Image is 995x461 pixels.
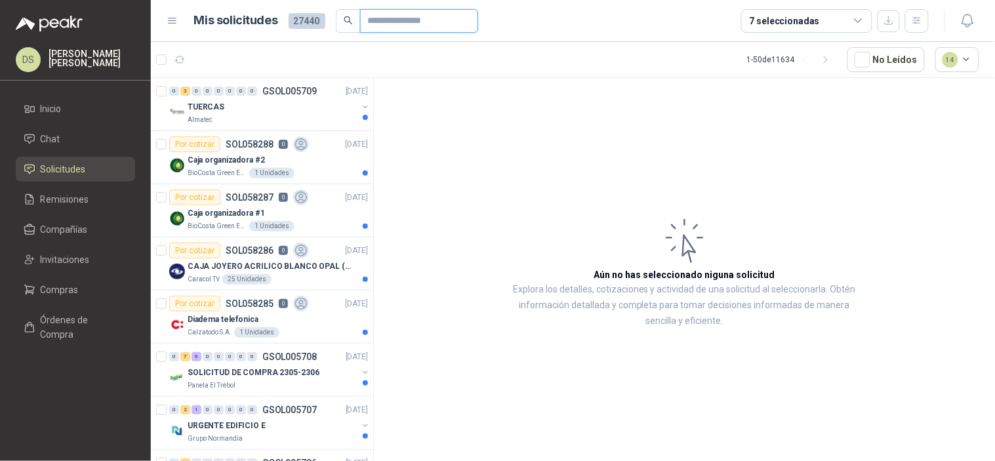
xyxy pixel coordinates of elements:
[16,247,135,272] a: Invitaciones
[188,420,266,432] p: URGENTE EDIFICIO E
[16,308,135,347] a: Órdenes de Compra
[169,296,220,311] div: Por cotizar
[169,83,371,125] a: 0 3 0 0 0 0 0 0 GSOL005709[DATE] Company LogoTUERCASAlmatec
[262,405,317,414] p: GSOL005707
[192,405,201,414] div: 1
[346,404,368,416] p: [DATE]
[151,237,373,291] a: Por cotizarSOL0582860[DATE] Company LogoCAJA JOYERO ACRILICO BLANCO OPAL (En el adjunto mas detal...
[41,132,60,146] span: Chat
[225,405,235,414] div: 0
[180,352,190,361] div: 7
[169,157,185,173] img: Company Logo
[214,405,224,414] div: 0
[236,87,246,96] div: 0
[180,405,190,414] div: 2
[188,207,265,220] p: Caja organizadora #1
[188,380,235,391] p: Panela El Trébol
[225,352,235,361] div: 0
[203,352,213,361] div: 0
[169,210,185,226] img: Company Logo
[169,317,185,332] img: Company Logo
[41,283,79,297] span: Compras
[247,87,257,96] div: 0
[16,217,135,242] a: Compañías
[188,433,243,444] p: Grupo Normandía
[935,47,980,72] button: 14
[188,327,232,338] p: Calzatodo S.A.
[279,193,288,202] p: 0
[16,127,135,151] a: Chat
[16,16,83,31] img: Logo peakr
[505,282,864,329] p: Explora los detalles, cotizaciones y actividad de una solicitud al seleccionarla. Obtén informaci...
[249,168,294,178] div: 1 Unidades
[188,101,224,113] p: TUERCAS
[151,291,373,344] a: Por cotizarSOL0582850[DATE] Company LogoDiadema telefonicaCalzatodo S.A.1 Unidades
[169,190,220,205] div: Por cotizar
[180,87,190,96] div: 3
[41,313,123,342] span: Órdenes de Compra
[169,136,220,152] div: Por cotizar
[279,299,288,308] p: 0
[247,405,257,414] div: 0
[226,140,274,149] p: SOL058288
[188,168,247,178] p: BioCosta Green Energy S.A.S
[192,87,201,96] div: 0
[188,274,220,285] p: Caracol TV
[279,246,288,255] p: 0
[236,352,246,361] div: 0
[169,349,371,391] a: 0 7 6 0 0 0 0 0 GSOL005708[DATE] Company LogoSOLICITUD DE COMPRA 2305-2306Panela El Trébol
[16,96,135,121] a: Inicio
[16,47,41,72] div: DS
[169,423,185,439] img: Company Logo
[750,14,820,28] div: 7 seleccionadas
[262,87,317,96] p: GSOL005709
[225,87,235,96] div: 0
[194,11,278,30] h1: Mis solicitudes
[747,49,837,70] div: 1 - 50 de 11634
[346,245,368,257] p: [DATE]
[346,298,368,310] p: [DATE]
[169,264,185,279] img: Company Logo
[41,162,86,176] span: Solicitudes
[262,352,317,361] p: GSOL005708
[41,192,89,207] span: Remisiones
[203,87,213,96] div: 0
[169,370,185,386] img: Company Logo
[169,352,179,361] div: 0
[16,187,135,212] a: Remisiones
[222,274,272,285] div: 25 Unidades
[188,260,351,273] p: CAJA JOYERO ACRILICO BLANCO OPAL (En el adjunto mas detalle)
[169,104,185,120] img: Company Logo
[234,327,279,338] div: 1 Unidades
[226,193,274,202] p: SOL058287
[151,184,373,237] a: Por cotizarSOL0582870[DATE] Company LogoCaja organizadora #1BioCosta Green Energy S.A.S1 Unidades
[169,405,179,414] div: 0
[188,313,258,326] p: Diadema telefonica
[203,405,213,414] div: 0
[192,352,201,361] div: 6
[169,87,179,96] div: 0
[151,131,373,184] a: Por cotizarSOL0582880[DATE] Company LogoCaja organizadora #2BioCosta Green Energy S.A.S1 Unidades
[16,277,135,302] a: Compras
[346,138,368,151] p: [DATE]
[188,154,265,167] p: Caja organizadora #2
[41,252,90,267] span: Invitaciones
[41,102,62,116] span: Inicio
[188,221,247,231] p: BioCosta Green Energy S.A.S
[289,13,325,29] span: 27440
[249,221,294,231] div: 1 Unidades
[847,47,925,72] button: No Leídos
[214,352,224,361] div: 0
[346,351,368,363] p: [DATE]
[188,115,213,125] p: Almatec
[594,268,775,282] h3: Aún no has seleccionado niguna solicitud
[279,140,288,149] p: 0
[344,16,353,25] span: search
[169,402,371,444] a: 0 2 1 0 0 0 0 0 GSOL005707[DATE] Company LogoURGENTE EDIFICIO EGrupo Normandía
[49,49,135,68] p: [PERSON_NAME] [PERSON_NAME]
[226,246,274,255] p: SOL058286
[214,87,224,96] div: 0
[16,157,135,182] a: Solicitudes
[226,299,274,308] p: SOL058285
[188,367,319,379] p: SOLICITUD DE COMPRA 2305-2306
